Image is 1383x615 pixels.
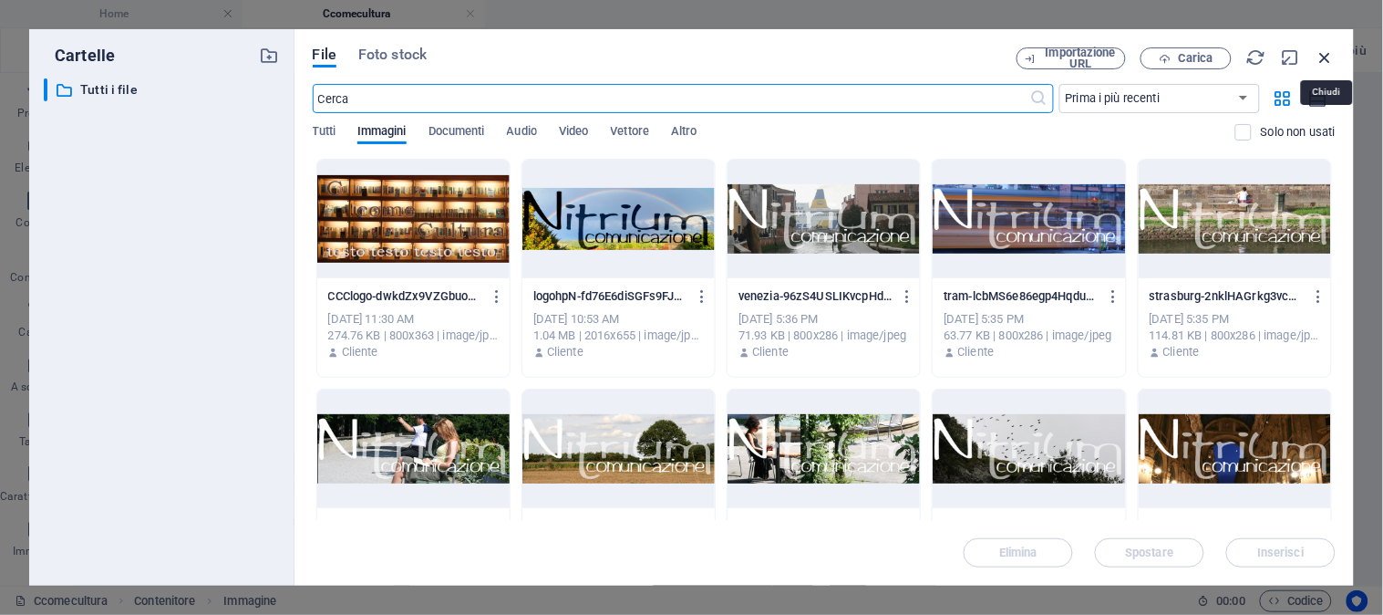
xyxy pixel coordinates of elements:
[328,311,499,328] div: [DATE] 11:30 AM
[671,120,697,146] span: Altro
[1246,47,1266,68] i: Ricarica
[1140,47,1232,69] button: Carica
[313,44,336,66] span: File
[1017,47,1126,69] button: Importazione URL
[738,518,893,535] p: lettrice-L4gydnr3OqWnUEUiKPBxJg.jpg
[357,120,407,146] span: Immagini
[1150,288,1304,305] p: strasburg-2nklHAGrkg3vcVGfqYc_9g.jpg
[80,79,246,100] p: Tutti i file
[1281,47,1301,68] i: Nascondi
[559,120,588,146] span: Video
[533,311,704,328] div: [DATE] 10:53 AM
[358,44,427,66] span: Foto stock
[738,311,909,328] div: [DATE] 5:36 PM
[1150,328,1320,344] div: 114.81 KB | 800x286 | image/jpeg
[1150,518,1304,535] p: galleria-8yp0urZ4txEqteBILV2ISQ.jpg
[313,120,335,146] span: Tutti
[1261,124,1336,141] p: Mostra solo i file non utilizzati sul sito web. È ancora possibile visualizzare i file aggiunti d...
[958,344,995,360] p: Cliente
[533,328,704,344] div: 1.04 MB | 2016x655 | image/jpeg
[328,288,482,305] p: CCClogo-dwkdZx9VZGbuo37eGtsfvw.jpg
[428,120,485,146] span: Documenti
[944,288,1098,305] p: tram-lcbMS6e86egp4HqdumRqWw.jpg
[738,328,909,344] div: 71.93 KB | 800x286 | image/jpeg
[313,84,1030,113] input: Cerca
[342,344,378,360] p: Cliente
[533,288,687,305] p: logohpN-fd76E6diSGFs9FJGpuy7Eg.jpg
[44,44,115,68] p: Cartelle
[944,518,1098,535] p: headhp-YCcGX-_WrcbKnFxytYQp5g.jpg
[944,328,1114,344] div: 63.77 KB | 800x286 | image/jpeg
[1163,344,1200,360] p: Cliente
[1178,53,1213,64] span: Carica
[507,120,537,146] span: Audio
[611,120,650,146] span: Vettore
[328,518,482,535] p: panchina-HLdvlW1OhMf7sPD3PIG_5A.jpg
[547,344,583,360] p: Cliente
[533,518,687,535] p: normandia-UU4MUuBk8VbZigY26h2OPQ.jpg
[738,288,893,305] p: venezia-96zS4USLIKvcpHdQFfdosA.jpg
[1150,311,1320,328] div: [DATE] 5:35 PM
[328,328,499,344] div: 274.76 KB | 800x363 | image/jpeg
[944,311,1114,328] div: [DATE] 5:35 PM
[752,344,789,360] p: Cliente
[1044,47,1118,69] span: Importazione URL
[44,78,47,101] div: ​
[260,46,280,66] i: Crea nuova cartella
